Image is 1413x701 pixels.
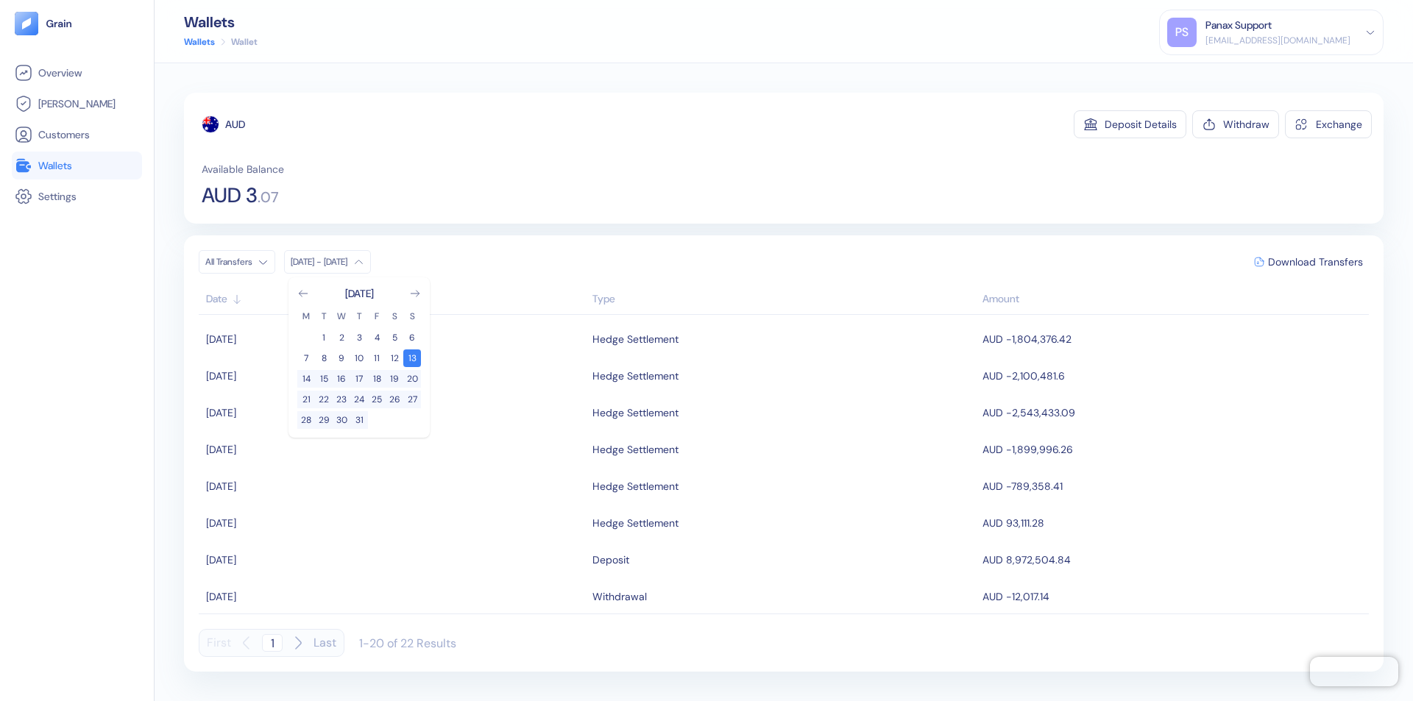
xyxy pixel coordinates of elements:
a: Overview [15,64,139,82]
button: 7 [297,349,315,367]
button: Exchange [1285,110,1372,138]
button: 29 [315,411,333,429]
button: 18 [368,370,386,388]
div: AUD [225,117,245,132]
a: Wallets [184,35,215,49]
th: Thursday [350,310,368,323]
td: [DATE] [199,357,589,394]
td: AUD -789,358.41 [979,468,1369,505]
button: Last [314,629,336,657]
button: 5 [386,329,403,346]
td: [DATE] [199,505,589,541]
th: Sunday [403,310,421,323]
td: [DATE] [199,394,589,431]
td: [DATE] [199,468,589,505]
span: . 07 [258,190,279,204]
button: 19 [386,370,403,388]
button: 16 [333,370,350,388]
div: Hedge Settlement [592,363,679,388]
td: [DATE] [199,541,589,578]
div: 1-20 of 22 Results [359,636,456,651]
button: 26 [386,391,403,408]
div: Deposit [592,547,629,572]
button: 3 [350,329,368,346]
a: Customers [15,126,139,143]
span: Settings [38,189,77,204]
span: Available Balance [202,162,284,177]
td: AUD -1,804,376.42 [979,321,1369,357]
th: Saturday [386,310,403,323]
button: Withdraw [1192,110,1279,138]
button: 23 [333,391,350,408]
button: [DATE] - [DATE] [284,250,371,274]
button: 27 [403,391,421,408]
button: 6 [403,329,421,346]
button: First [207,629,231,657]
button: 25 [368,391,386,408]
div: Hedge Settlement [592,510,679,535]
div: Panax Support [1205,18,1272,33]
td: [DATE] [199,321,589,357]
iframe: Chatra live chat [1310,657,1398,686]
button: 12 [386,349,403,367]
a: [PERSON_NAME] [15,95,139,113]
div: [DATE] - [DATE] [291,256,347,268]
div: [EMAIL_ADDRESS][DOMAIN_NAME] [1205,34,1350,47]
a: Wallets [15,157,139,174]
button: 14 [297,370,315,388]
td: [DATE] [199,578,589,615]
button: 15 [315,370,333,388]
button: 30 [333,411,350,429]
td: AUD -2,543,433.09 [979,394,1369,431]
div: Exchange [1316,119,1362,129]
span: AUD 3 [202,185,258,206]
img: logo-tablet-V2.svg [15,12,38,35]
div: Withdraw [1223,119,1269,129]
button: 31 [350,411,368,429]
span: Download Transfers [1268,257,1363,267]
div: Hedge Settlement [592,400,679,425]
button: 10 [350,349,368,367]
button: 13 [403,349,421,367]
img: logo [46,18,73,29]
div: [DATE] [345,286,374,301]
button: 9 [333,349,350,367]
div: Withdrawal [592,584,647,609]
th: Wednesday [333,310,350,323]
div: Hedge Settlement [592,474,679,499]
button: 17 [350,370,368,388]
div: Sort ascending [206,291,585,307]
div: PS [1167,18,1197,47]
a: Settings [15,188,139,205]
th: Friday [368,310,386,323]
span: Wallets [38,158,72,173]
button: 21 [297,391,315,408]
button: 2 [333,329,350,346]
th: Tuesday [315,310,333,323]
div: Sort descending [982,291,1361,307]
button: 28 [297,411,315,429]
span: Customers [38,127,90,142]
th: Monday [297,310,315,323]
span: Overview [38,65,82,80]
button: Download Transfers [1248,251,1369,273]
button: Go to previous month [297,288,309,299]
td: AUD -1,899,996.26 [979,431,1369,468]
td: AUD 8,972,504.84 [979,541,1369,578]
button: 20 [403,370,421,388]
span: [PERSON_NAME] [38,96,116,111]
div: Sort ascending [592,291,975,307]
button: 22 [315,391,333,408]
td: AUD -12,017.14 [979,578,1369,615]
td: AUD 93,111.28 [979,505,1369,541]
td: [DATE] [199,431,589,468]
button: 4 [368,329,386,346]
div: Deposit Details [1105,119,1177,129]
button: 11 [368,349,386,367]
button: Go to next month [409,288,421,299]
div: Hedge Settlement [592,327,679,352]
button: Deposit Details [1074,110,1186,138]
button: 1 [315,329,333,346]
